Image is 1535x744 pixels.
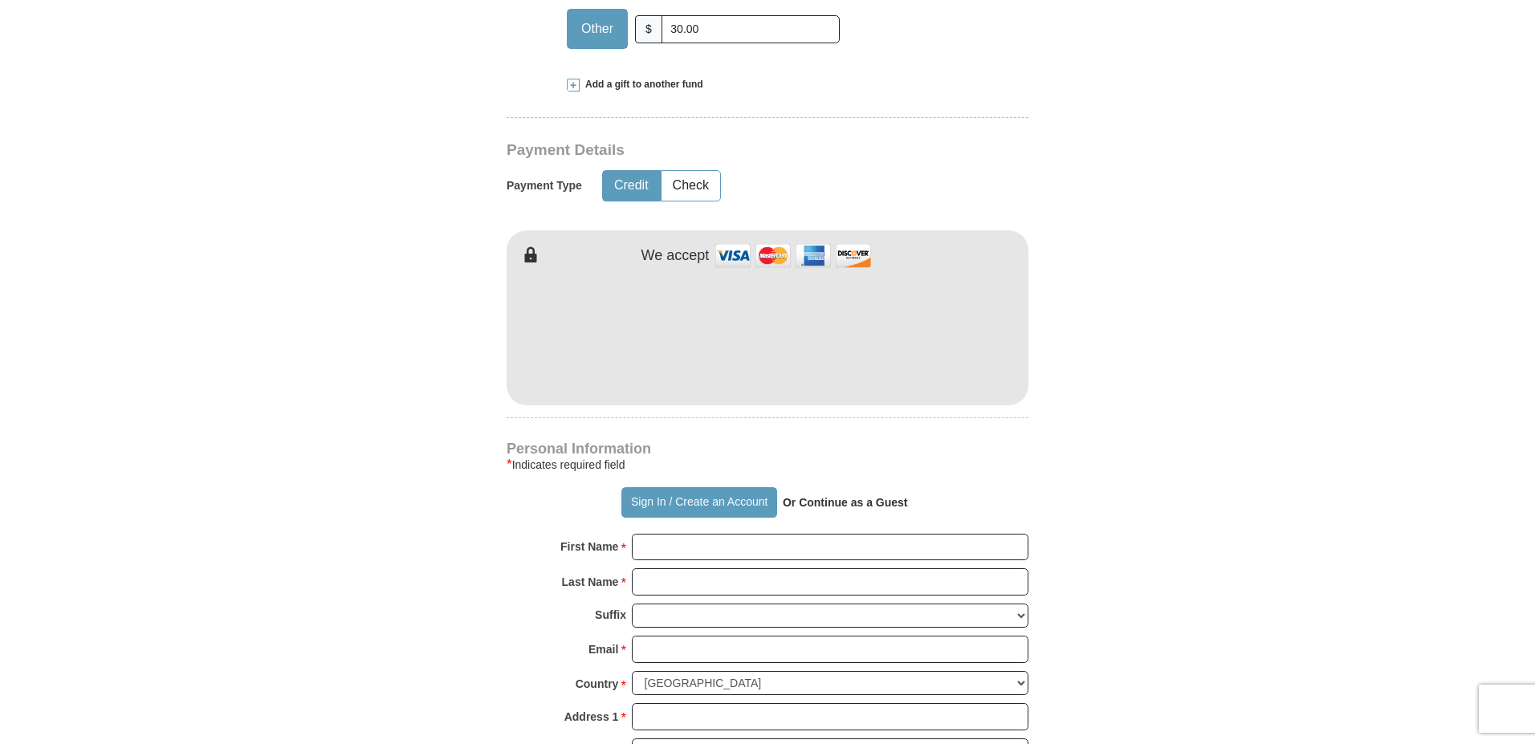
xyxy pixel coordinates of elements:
h4: Personal Information [507,442,1028,455]
button: Check [662,171,720,201]
span: Other [573,17,621,41]
h5: Payment Type [507,179,582,193]
h4: We accept [641,247,710,265]
input: Other Amount [662,15,840,43]
strong: Country [576,673,619,695]
div: Indicates required field [507,455,1028,474]
span: Add a gift to another fund [580,78,703,91]
img: credit cards accepted [713,238,873,273]
button: Sign In / Create an Account [621,487,776,518]
strong: Suffix [595,604,626,626]
h3: Payment Details [507,141,916,160]
strong: Or Continue as a Guest [783,496,908,509]
strong: Last Name [562,571,619,593]
strong: Address 1 [564,705,619,728]
strong: Email [588,638,618,661]
strong: First Name [560,535,618,558]
span: $ [635,15,662,43]
button: Credit [603,171,660,201]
